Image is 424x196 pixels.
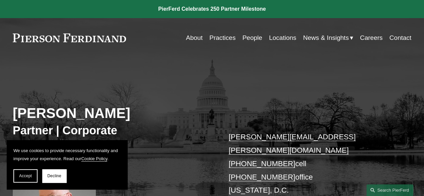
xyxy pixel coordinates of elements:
a: People [242,31,262,44]
span: News & Insights [303,32,349,44]
p: We use cookies to provide necessary functionality and improve your experience. Read our . [13,147,121,162]
h3: Partner | Corporate [13,123,212,137]
span: Decline [47,174,61,178]
a: [PERSON_NAME][EMAIL_ADDRESS][PERSON_NAME][DOMAIN_NAME] [229,133,356,154]
span: Accept [19,174,32,178]
a: Locations [269,31,296,44]
a: Search this site [366,184,413,196]
a: Contact [389,31,412,44]
a: Practices [209,31,236,44]
a: folder dropdown [303,31,353,44]
h2: [PERSON_NAME] [13,105,212,122]
a: [PHONE_NUMBER] [229,173,295,181]
button: Decline [42,169,66,183]
button: Accept [13,169,38,183]
a: About [186,31,203,44]
section: Cookie banner [7,140,127,189]
a: [PHONE_NUMBER] [229,159,295,168]
a: Cookie Policy [81,156,107,161]
a: Careers [360,31,383,44]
